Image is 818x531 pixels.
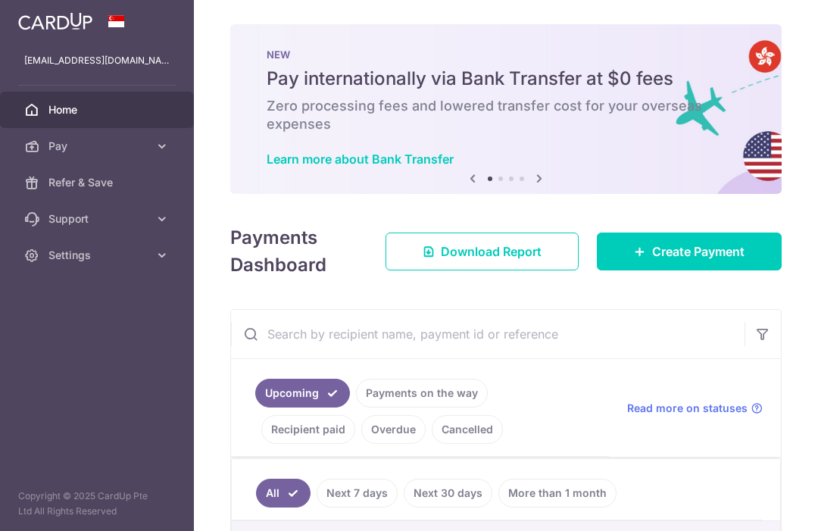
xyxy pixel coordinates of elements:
a: Download Report [386,233,579,270]
a: Create Payment [597,233,782,270]
p: NEW [267,48,745,61]
a: All [256,479,311,508]
a: Cancelled [432,415,503,444]
a: Overdue [361,415,426,444]
img: CardUp [18,12,92,30]
a: Payments on the way [356,379,488,408]
span: Read more on statuses [627,401,748,416]
h4: Payments Dashboard [230,224,358,279]
span: Support [48,211,148,226]
a: Next 7 days [317,479,398,508]
a: Learn more about Bank Transfer [267,151,454,167]
h6: Zero processing fees and lowered transfer cost for your overseas expenses [267,97,745,133]
a: Recipient paid [261,415,355,444]
a: More than 1 month [498,479,617,508]
span: Settings [48,248,148,263]
h5: Pay internationally via Bank Transfer at $0 fees [267,67,745,91]
a: Read more on statuses [627,401,763,416]
span: Home [48,102,148,117]
a: Next 30 days [404,479,492,508]
input: Search by recipient name, payment id or reference [231,310,745,358]
span: Download Report [441,242,542,261]
img: Bank transfer banner [230,24,782,194]
span: Create Payment [652,242,745,261]
span: Pay [48,139,148,154]
span: Refer & Save [48,175,148,190]
p: [EMAIL_ADDRESS][DOMAIN_NAME] [24,53,170,68]
a: Upcoming [255,379,350,408]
